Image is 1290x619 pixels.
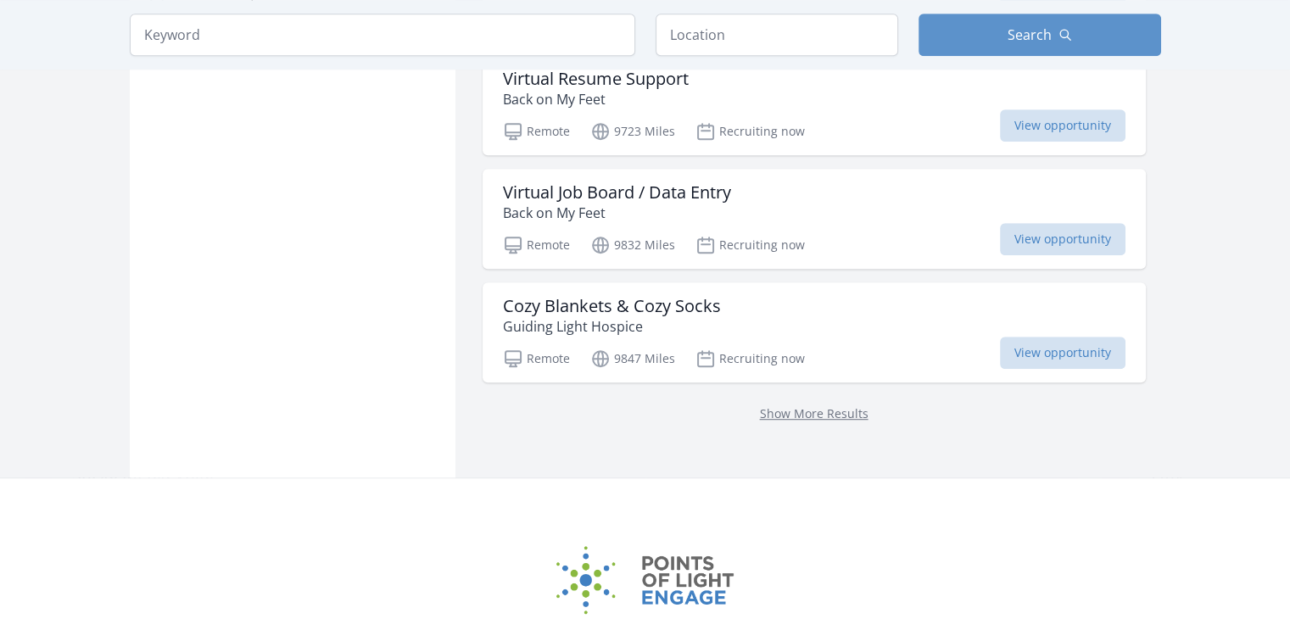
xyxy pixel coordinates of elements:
a: Virtual Resume Support Back on My Feet Remote 9723 Miles Recruiting now View opportunity [483,55,1146,155]
button: Search [919,14,1161,56]
p: Remote [503,349,570,369]
p: Back on My Feet [503,89,689,109]
p: 9847 Miles [590,349,675,369]
input: Keyword [130,14,635,56]
img: Points of Light Engage [556,546,734,614]
span: View opportunity [1000,337,1125,369]
span: View opportunity [1000,223,1125,255]
p: Remote [503,121,570,142]
span: View opportunity [1000,109,1125,142]
p: Recruiting now [695,121,805,142]
p: Back on My Feet [503,203,731,223]
h3: Virtual Job Board / Data Entry [503,182,731,203]
a: Show More Results [760,405,868,421]
p: Recruiting now [695,235,805,255]
p: Recruiting now [695,349,805,369]
p: 9832 Miles [590,235,675,255]
p: Guiding Light Hospice [503,316,721,337]
a: Virtual Job Board / Data Entry Back on My Feet Remote 9832 Miles Recruiting now View opportunity [483,169,1146,269]
span: Search [1008,25,1052,45]
input: Location [656,14,898,56]
p: Remote [503,235,570,255]
h3: Virtual Resume Support [503,69,689,89]
p: 9723 Miles [590,121,675,142]
a: Cozy Blankets & Cozy Socks Guiding Light Hospice Remote 9847 Miles Recruiting now View opportunity [483,282,1146,382]
h3: Cozy Blankets & Cozy Socks [503,296,721,316]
